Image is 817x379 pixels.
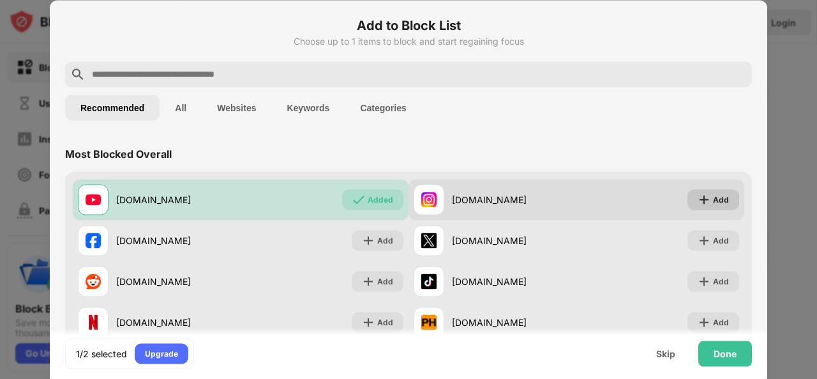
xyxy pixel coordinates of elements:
div: Done [714,348,737,359]
img: favicons [86,314,101,330]
div: Add [713,275,729,288]
div: [DOMAIN_NAME] [452,316,576,329]
div: Added [368,193,393,206]
div: Add [377,316,393,329]
button: Keywords [271,95,345,120]
div: [DOMAIN_NAME] [452,234,576,247]
img: favicons [86,274,101,289]
div: Most Blocked Overall [65,147,172,160]
img: search.svg [70,66,86,82]
div: Add [377,275,393,288]
div: 1/2 selected [76,347,127,360]
div: Choose up to 1 items to block and start regaining focus [65,36,752,46]
button: All [160,95,202,120]
div: [DOMAIN_NAME] [116,316,241,329]
div: Add [713,234,729,247]
h6: Add to Block List [65,15,752,35]
div: Add [713,316,729,329]
div: [DOMAIN_NAME] [116,275,241,288]
div: Skip [656,348,675,359]
img: favicons [421,233,437,248]
div: [DOMAIN_NAME] [452,275,576,288]
div: [DOMAIN_NAME] [116,193,241,206]
img: favicons [86,233,101,248]
button: Websites [202,95,271,120]
div: [DOMAIN_NAME] [452,193,576,206]
div: Add [713,193,729,206]
img: favicons [421,314,437,330]
img: favicons [421,192,437,207]
img: favicons [86,192,101,207]
div: Add [377,234,393,247]
img: favicons [421,274,437,289]
button: Categories [345,95,421,120]
div: Upgrade [145,347,178,360]
div: [DOMAIN_NAME] [116,234,241,247]
button: Recommended [65,95,160,120]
